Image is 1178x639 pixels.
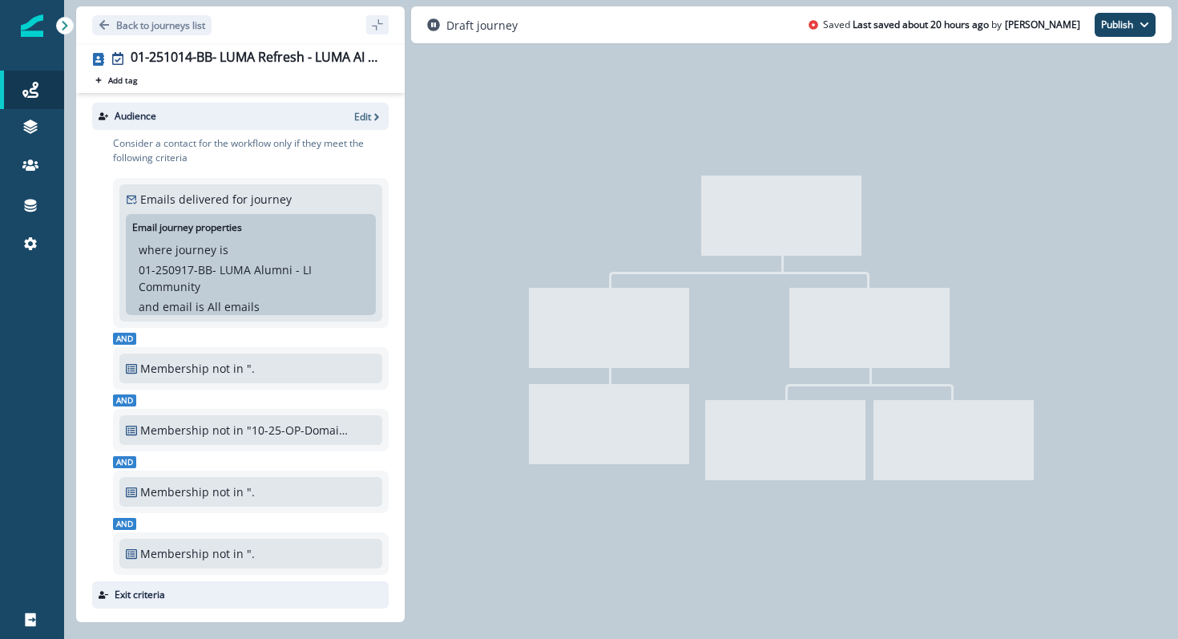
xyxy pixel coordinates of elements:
[131,50,382,67] div: 01-251014-BB- LUMA Refresh - LUMA AI POV
[113,333,136,345] span: And
[208,298,260,315] p: All emails
[196,298,204,315] p: is
[247,360,254,377] p: ""
[113,136,389,165] p: Consider a contact for the workflow only if they meet the following criteria
[212,422,244,439] p: not in
[113,518,136,530] span: And
[212,483,244,500] p: not in
[220,241,228,258] p: is
[140,422,209,439] p: Membership
[247,483,254,500] p: ""
[139,241,216,258] p: where journey
[247,422,355,439] p: "10-25-OP-Domain Unsub Exclusions"
[92,15,212,35] button: Go back
[132,220,242,235] p: Email journey properties
[354,110,371,123] p: Edit
[140,191,292,208] p: Emails delivered for journey
[139,298,192,315] p: and email
[108,75,137,85] p: Add tag
[116,18,205,32] p: Back to journeys list
[212,360,244,377] p: not in
[823,18,850,32] p: Saved
[139,261,363,295] p: 01-250917-BB- LUMA Alumni - LI Community
[446,17,518,34] p: Draft journey
[354,110,382,123] button: Edit
[115,588,165,602] p: Exit criteria
[366,15,389,34] button: sidebar collapse toggle
[140,360,209,377] p: Membership
[247,545,254,562] p: ""
[212,545,244,562] p: not in
[991,18,1002,32] p: by
[21,14,43,37] img: Inflection
[1095,13,1156,37] button: Publish
[140,483,209,500] p: Membership
[140,545,209,562] p: Membership
[113,394,136,406] span: And
[115,109,156,123] p: Audience
[1005,18,1080,32] p: Kendall McGill
[113,456,136,468] span: And
[92,74,140,87] button: Add tag
[853,18,989,32] p: Last saved about 20 hours ago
